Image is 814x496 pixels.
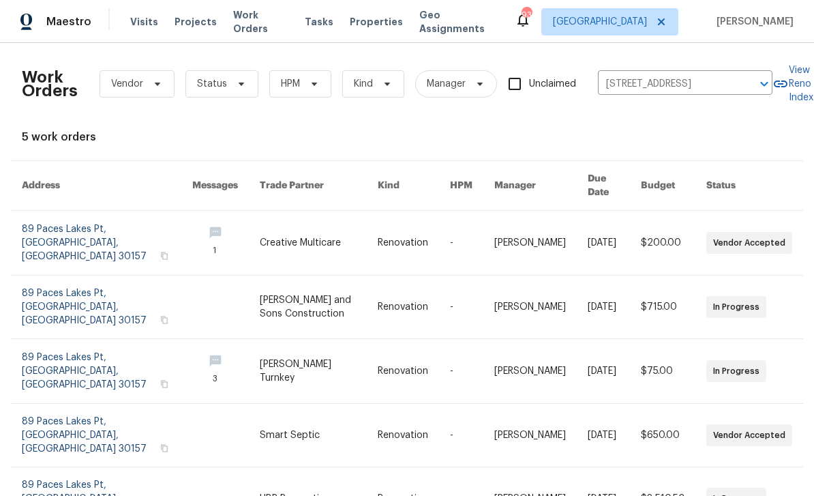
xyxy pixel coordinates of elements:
td: [PERSON_NAME] [483,211,577,276]
th: Trade Partner [249,161,367,211]
span: Projects [175,15,217,29]
span: Maestro [46,15,91,29]
span: Geo Assignments [419,8,498,35]
td: Creative Multicare [249,211,367,276]
th: Kind [367,161,439,211]
button: Copy Address [158,314,170,326]
span: Tasks [305,17,333,27]
th: Messages [181,161,249,211]
th: HPM [439,161,483,211]
span: Kind [354,77,373,91]
td: - [439,276,483,339]
td: [PERSON_NAME] [483,276,577,339]
a: View Reno Index [772,63,813,104]
span: [GEOGRAPHIC_DATA] [553,15,647,29]
td: - [439,404,483,467]
div: 93 [522,8,531,22]
span: Status [197,77,227,91]
span: Properties [350,15,403,29]
button: Copy Address [158,442,170,454]
span: Manager [427,77,466,91]
span: Vendor [111,77,143,91]
span: Visits [130,15,158,29]
th: Budget [630,161,695,211]
button: Copy Address [158,250,170,262]
th: Due Date [577,161,630,211]
td: - [439,211,483,276]
td: Renovation [367,339,439,404]
th: Status [695,161,803,211]
input: Enter in an address [598,74,734,95]
td: [PERSON_NAME] [483,339,577,404]
td: [PERSON_NAME] [483,404,577,467]
h2: Work Orders [22,70,78,98]
th: Address [11,161,181,211]
td: [PERSON_NAME] Turnkey [249,339,367,404]
span: [PERSON_NAME] [711,15,794,29]
span: Unclaimed [529,77,576,91]
td: [PERSON_NAME] and Sons Construction [249,276,367,339]
td: Smart Septic [249,404,367,467]
th: Manager [483,161,577,211]
button: Open [755,74,774,93]
td: Renovation [367,276,439,339]
td: Renovation [367,404,439,467]
span: Work Orders [233,8,288,35]
span: HPM [281,77,300,91]
td: - [439,339,483,404]
td: Renovation [367,211,439,276]
div: 5 work orders [22,130,792,144]
button: Copy Address [158,378,170,390]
